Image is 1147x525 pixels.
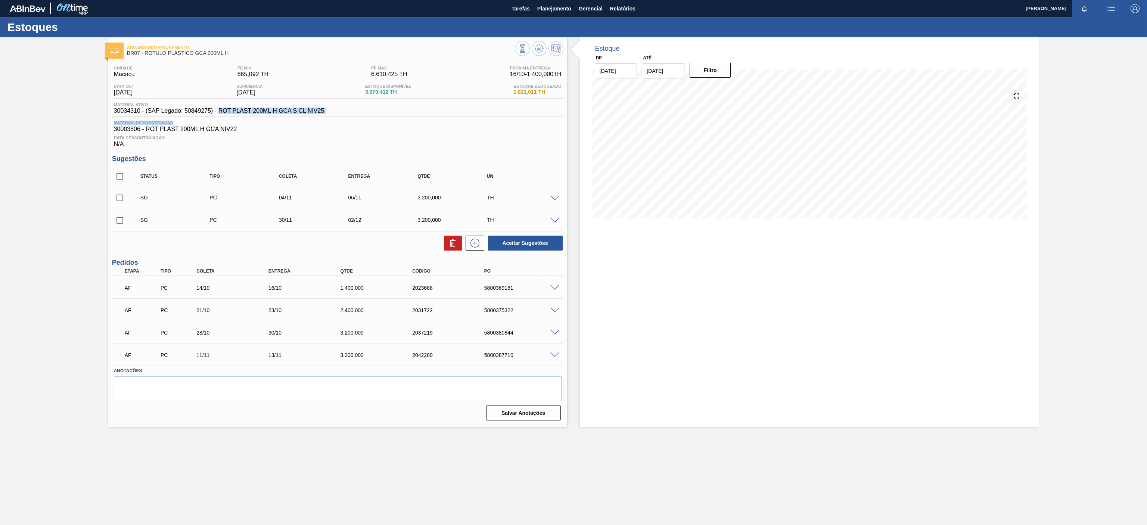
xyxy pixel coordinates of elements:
div: 21/10/2025 [195,307,277,313]
span: PE MIN [237,66,268,70]
button: Aceitar Sugestões [488,236,563,251]
div: UN [485,174,565,179]
span: Material ativo [114,102,324,107]
span: [DATE] [237,89,263,96]
div: 02/12/2025 [346,217,426,223]
button: Atualizar Gráfico [532,41,547,56]
h3: Sugestões [112,155,563,163]
div: Entrega [267,268,349,274]
div: Sugestão Criada [139,195,218,201]
img: userActions [1107,4,1116,13]
div: Pedido de Compra [159,330,198,336]
div: 30/10/2025 [267,330,349,336]
div: 2.400,000 [339,307,422,313]
label: De [596,55,602,60]
span: 16/10 - 1.400,000 TH [510,71,562,78]
div: 3.200,000 [416,217,495,223]
div: Pedido de Compra [159,307,198,313]
label: Até [643,55,652,60]
div: 14/10/2025 [195,285,277,291]
span: [DATE] [114,89,134,96]
span: Estoque Bloqueado [513,84,561,88]
span: 30034310 - (SAP Legado: 50849275) - ROT PLAST 200ML H GCA S CL NIV25 [114,108,324,114]
button: Visão Geral dos Estoques [515,41,530,56]
div: 1.400,000 [339,285,422,291]
div: Aguardando Faturamento [123,324,162,341]
span: Aguardando Faturamento [127,45,515,50]
button: Notificações [1072,3,1096,14]
div: 5800375322 [482,307,565,313]
p: AF [125,330,161,336]
span: 665,092 TH [237,71,268,78]
div: Entrega [346,174,426,179]
div: 13/11/2025 [267,352,349,358]
span: Próxima Entrega [510,66,562,70]
div: Aguardando Faturamento [123,302,162,319]
div: N/A [112,133,563,147]
span: Planejamento [537,4,571,13]
button: Programar Estoque [548,41,563,56]
div: PO [482,268,565,274]
p: AF [125,352,161,358]
input: dd/mm/yyyy [643,63,684,78]
span: Tarefas [512,4,530,13]
div: Sugestão Criada [139,217,218,223]
div: Código [410,268,493,274]
div: Etapa [123,268,162,274]
span: Unidade [114,66,135,70]
div: 11/11/2025 [195,352,277,358]
div: Qtde [339,268,422,274]
div: Pedido de Compra [208,217,287,223]
div: Pedido de Compra [208,195,287,201]
div: 5800387710 [482,352,565,358]
div: Pedido de Compra [159,352,198,358]
h3: Pedidos [112,259,563,267]
div: Qtde [416,174,495,179]
span: 1.821,011 TH [513,89,561,95]
span: Relatórios [610,4,635,13]
button: Salvar Anotações [486,406,561,420]
p: AF [125,307,161,313]
div: Coleta [195,268,277,274]
span: Data Descontinuação [114,136,562,140]
div: 28/10/2025 [195,330,277,336]
span: Suficiência [237,84,263,88]
div: 30/11/2025 [277,217,357,223]
div: Aguardando Faturamento [123,347,162,363]
input: dd/mm/yyyy [596,63,637,78]
label: Anotações [114,366,562,376]
span: Gerencial [579,4,603,13]
span: 3.070,412 TH [365,89,411,95]
span: PE MAX [371,66,407,70]
div: Estoque [595,45,620,53]
span: BR07 - RÓTULO PLÁSTICO GCA 200ML H [127,50,515,56]
div: 2037219 [410,330,493,336]
span: Data out [114,84,134,88]
div: TH [485,195,565,201]
span: Macacu [114,71,135,78]
div: Aguardando Faturamento [123,280,162,296]
p: AF [125,285,161,291]
div: 3.200,000 [339,330,422,336]
div: 2031722 [410,307,493,313]
div: 3.200,000 [339,352,422,358]
div: 3.200,000 [416,195,495,201]
div: 06/11/2025 [346,195,426,201]
div: Pedido de Compra [159,285,198,291]
div: Nova sugestão [462,236,484,251]
div: Excluir Sugestões [440,236,462,251]
h1: Estoques [7,23,140,31]
div: TH [485,217,565,223]
div: 5800380844 [482,330,565,336]
span: 6.610,425 TH [371,71,407,78]
img: Ícone [110,48,119,53]
span: Estoque Disponível [365,84,411,88]
div: 5800369181 [482,285,565,291]
span: 30003806 - ROT PLAST 200ML H GCA NIV22 [114,126,562,133]
div: Tipo [159,268,198,274]
div: Coleta [277,174,357,179]
div: 2023688 [410,285,493,291]
div: 2042280 [410,352,493,358]
span: Material de Substituição [114,121,562,125]
div: 23/10/2025 [267,307,349,313]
